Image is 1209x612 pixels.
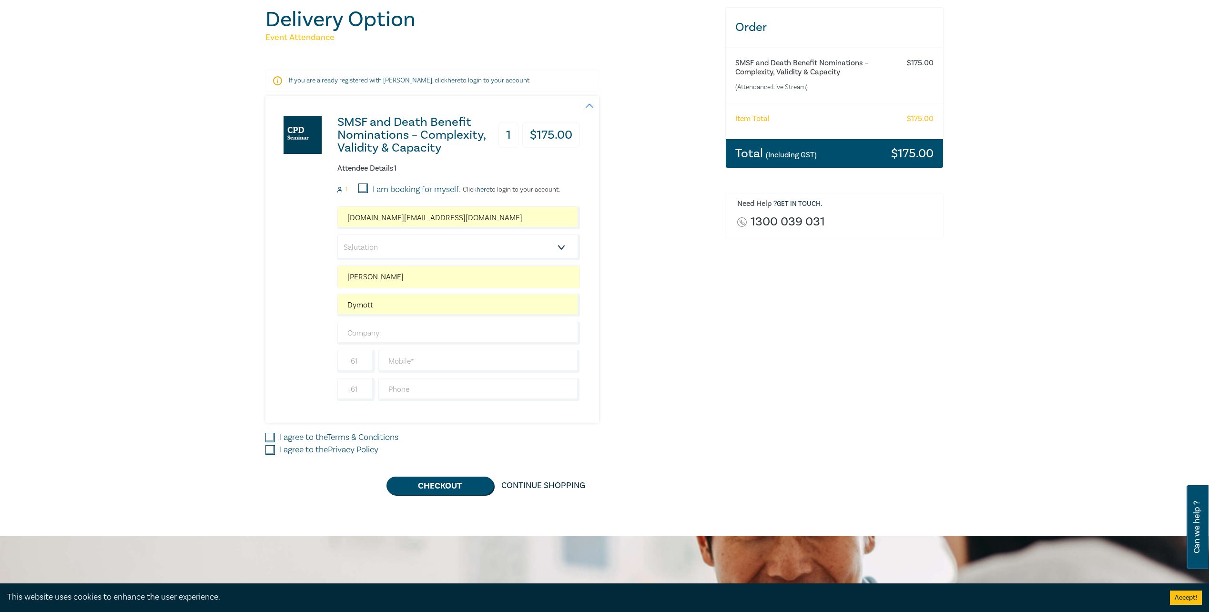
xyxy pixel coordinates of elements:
a: Terms & Conditions [327,432,398,443]
h3: SMSF and Death Benefit Nominations – Complexity, Validity & Capacity [337,116,494,154]
h6: Attendee Details 1 [337,164,580,173]
input: Phone [378,378,580,401]
h3: Order [726,8,944,47]
label: I agree to the [280,431,398,444]
h6: Item Total [735,114,770,123]
input: Mobile* [378,350,580,373]
h6: SMSF and Death Benefit Nominations – Complexity, Validity & Capacity [735,59,896,77]
small: (Attendance: Live Stream ) [735,82,896,92]
a: here [477,185,489,194]
p: Click to login to your account. [460,186,560,194]
h6: $ 175.00 [907,59,934,68]
input: Attendee Email* [337,206,580,229]
h3: Total [735,147,817,160]
label: I am booking for myself. [373,184,460,196]
a: Continue Shopping [494,477,593,495]
button: Checkout [386,477,494,495]
h5: Event Attendance [265,32,714,43]
input: +61 [337,378,375,401]
a: 1300 039 031 [751,215,825,228]
h1: Delivery Option [265,7,714,32]
label: I agree to the [280,444,378,456]
p: If you are already registered with [PERSON_NAME], click to login to your account [289,76,576,85]
img: SMSF and Death Benefit Nominations – Complexity, Validity & Capacity [284,116,322,154]
h6: $ 175.00 [907,114,934,123]
h6: Need Help ? . [737,199,936,209]
h3: $ 175.00 [522,122,580,148]
div: This website uses cookies to enhance the user experience. [7,591,1156,603]
a: Privacy Policy [328,444,378,455]
small: 1 [345,186,347,193]
small: (Including GST) [766,150,817,160]
input: Company [337,322,580,345]
button: Accept cookies [1170,591,1202,605]
a: here [447,76,460,85]
input: +61 [337,350,375,373]
a: Get in touch [777,200,821,208]
input: First Name* [337,265,580,288]
h3: $ 175.00 [891,147,934,160]
h3: 1 [498,122,518,148]
input: Last Name* [337,294,580,316]
span: Can we help ? [1192,491,1201,563]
